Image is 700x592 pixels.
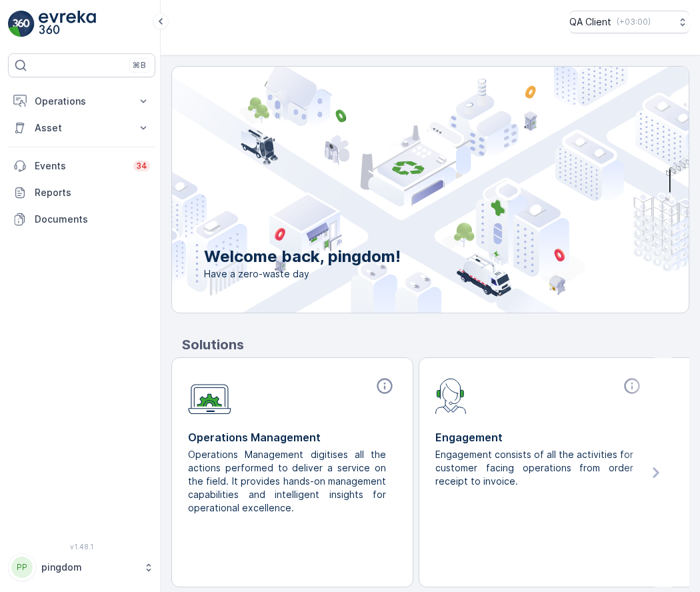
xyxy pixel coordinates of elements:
p: Solutions [182,335,689,355]
a: Reports [8,179,155,206]
span: v 1.48.1 [8,543,155,551]
p: Operations [35,95,129,108]
button: PPpingdom [8,553,155,581]
p: Operations Management digitises all the actions performed to deliver a service on the field. It p... [188,448,386,515]
div: PP [11,557,33,578]
span: Have a zero-waste day [204,267,401,281]
button: Operations [8,88,155,115]
a: Documents [8,206,155,233]
p: 34 [136,161,147,171]
img: city illustration [112,67,689,313]
p: Events [35,159,125,173]
a: Events34 [8,153,155,179]
img: logo_light-DOdMpM7g.png [39,11,96,37]
img: module-icon [188,377,231,415]
p: ( +03:00 ) [617,17,651,27]
p: Reports [35,186,150,199]
p: pingdom [41,561,137,574]
img: module-icon [435,377,467,414]
p: Documents [35,213,150,226]
img: logo [8,11,35,37]
p: Operations Management [188,429,397,445]
p: Engagement [435,429,644,445]
p: Asset [35,121,129,135]
button: QA Client(+03:00) [569,11,689,33]
button: Asset [8,115,155,141]
p: ⌘B [133,60,146,71]
p: Engagement consists of all the activities for customer facing operations from order receipt to in... [435,448,633,488]
p: Welcome back, pingdom! [204,246,401,267]
p: QA Client [569,15,611,29]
